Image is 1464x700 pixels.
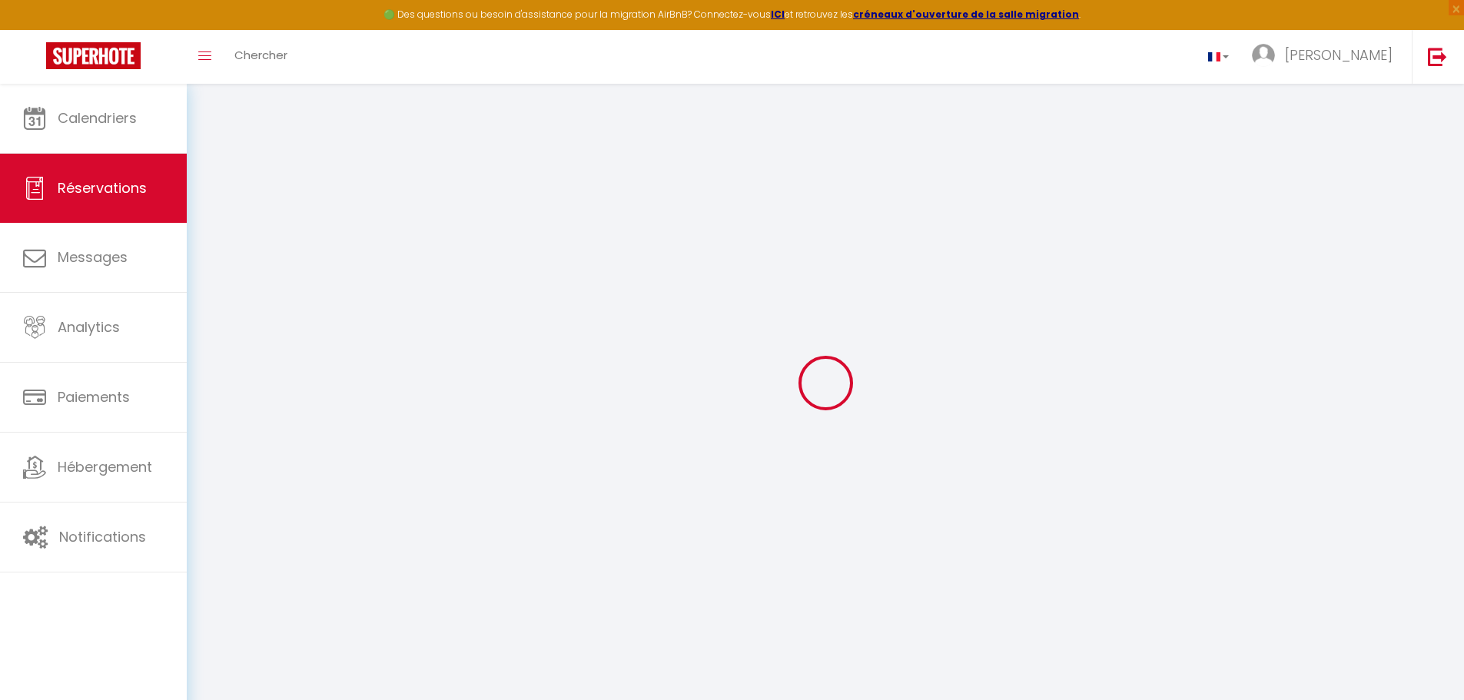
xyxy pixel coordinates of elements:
span: Notifications [59,527,146,546]
span: Hébergement [58,457,152,476]
span: Calendriers [58,108,137,128]
a: créneaux d'ouverture de la salle migration [853,8,1079,21]
img: ... [1252,44,1275,67]
img: logout [1428,47,1447,66]
span: Réservations [58,178,147,197]
span: [PERSON_NAME] [1285,45,1393,65]
a: Chercher [223,30,299,84]
button: Ouvrir le widget de chat LiveChat [12,6,58,52]
span: Chercher [234,47,287,63]
a: ICI [771,8,785,21]
a: ... [PERSON_NAME] [1240,30,1412,84]
span: Paiements [58,387,130,406]
span: Analytics [58,317,120,337]
span: Messages [58,247,128,267]
img: Super Booking [46,42,141,69]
